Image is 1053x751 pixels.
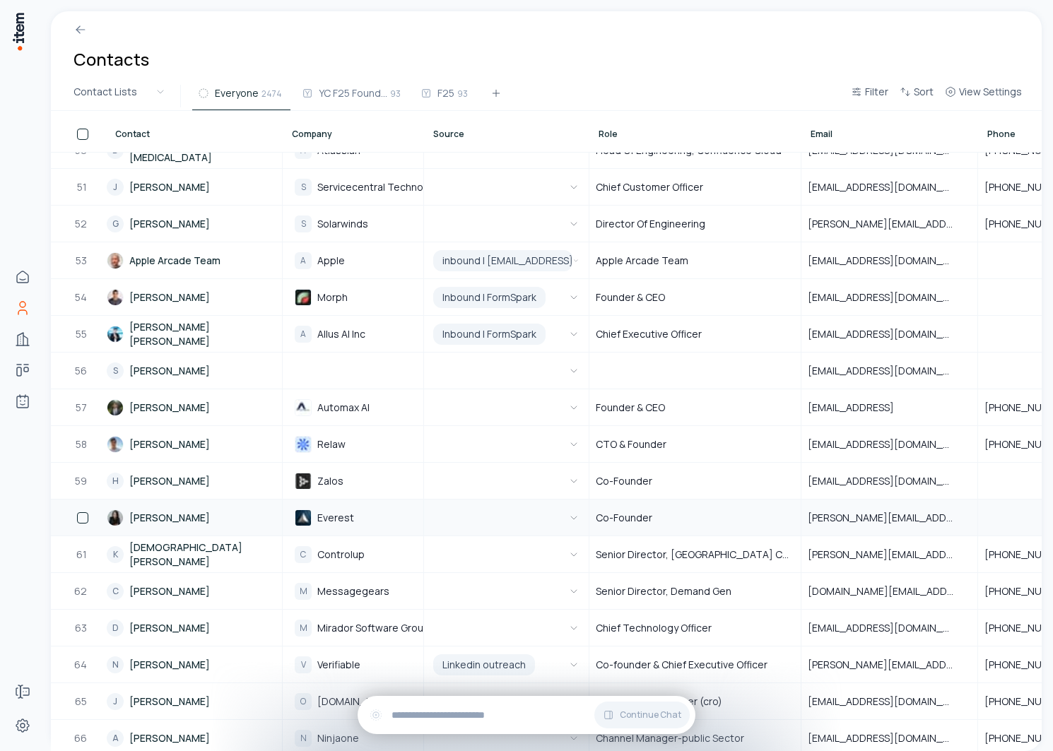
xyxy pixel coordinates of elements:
div: N [295,730,312,747]
div: MMirador Software Group [283,614,423,642]
span: [EMAIL_ADDRESS] [808,401,911,415]
div: SServicecentral Technologies, Inc. [283,173,423,201]
div: C [295,546,312,563]
div: S [295,215,312,232]
div: Automax AIAutomax AI [283,394,423,422]
a: [PERSON_NAME] [107,500,281,535]
div: S [295,179,312,196]
span: Controlup [317,548,365,561]
span: Chief Executive Officer [596,327,702,341]
span: [EMAIL_ADDRESS][DOMAIN_NAME] [808,474,971,488]
div: ZalosZalos [283,467,423,495]
span: 2474 [261,87,282,100]
span: Phone [987,129,1016,140]
span: Messagegears [317,585,389,598]
a: S[PERSON_NAME] [107,353,281,388]
div: S [107,362,124,379]
th: Company [283,111,424,152]
a: Home [8,263,37,291]
span: Email [811,129,833,140]
span: Everest [317,511,354,524]
a: J[PERSON_NAME] [107,170,281,204]
span: Contact [115,129,150,140]
span: Filter [865,85,888,99]
img: Zalos [295,473,312,490]
span: [EMAIL_ADDRESS][DOMAIN_NAME] [808,437,971,451]
span: Channel Manager-public Sector [596,731,744,745]
div: N [107,656,124,673]
div: AAllus AI Inc [283,320,423,348]
span: 52 [75,217,88,231]
div: V [295,656,312,673]
div: A [107,730,124,747]
a: K[DEMOGRAPHIC_DATA][PERSON_NAME] [107,537,281,572]
div: J [107,693,124,710]
div: SSolarwinds [283,210,423,238]
span: View Settings [959,85,1022,99]
a: C[PERSON_NAME] [107,574,281,608]
button: Filter [845,83,894,109]
span: Founder & CEO [596,290,665,304]
div: M [295,583,312,600]
div: Continue Chat [358,696,695,734]
div: H [107,473,124,490]
a: H[PERSON_NAME] [107,463,281,498]
span: 54 [75,290,88,304]
span: 62 [74,584,88,598]
span: Senior Director, Demand Gen [596,584,731,598]
div: G [107,215,124,232]
span: Atlassian [317,144,360,157]
span: F25 [437,86,454,100]
span: Senior Director, [GEOGRAPHIC_DATA] Commercial Sales [596,548,794,562]
span: Source [433,129,464,140]
div: A [295,252,312,269]
img: Christopher Kai Cui [107,326,124,343]
span: [PERSON_NAME][EMAIL_ADDRESS][PERSON_NAME][DOMAIN_NAME] [808,658,971,672]
div: RelawRelaw [283,430,423,459]
span: 59 [75,474,88,488]
span: [EMAIL_ADDRESS][DOMAIN_NAME] [808,180,971,194]
a: D[PERSON_NAME] [107,610,281,645]
span: Mirador Software Group [317,622,430,634]
span: Co-Founder [596,474,652,488]
span: 51 [77,180,88,194]
span: Sort [914,85,934,99]
button: YC F25 Founders93 [296,85,409,110]
span: 65 [75,694,88,709]
img: Apple Arcade Team [107,252,124,269]
a: [PERSON_NAME] [107,427,281,461]
span: CTO & Founder [596,437,666,451]
img: Item Brain Logo [11,11,25,52]
span: Apple [317,254,345,267]
a: [PERSON_NAME] [PERSON_NAME] [107,317,281,351]
div: AApple [283,247,423,275]
span: [EMAIL_ADDRESS][DOMAIN_NAME] [808,254,971,268]
span: YC F25 Founders [319,86,387,100]
span: Solarwinds [317,218,368,230]
div: C [107,583,124,600]
div: D [107,620,124,637]
div: MMessagegears [283,577,423,605]
span: Relaw [317,438,346,451]
span: 64 [74,658,88,672]
img: Automax AI [295,399,312,416]
a: [PERSON_NAME] [107,280,281,314]
span: [EMAIL_ADDRESS][DOMAIN_NAME] [808,731,971,745]
a: G[PERSON_NAME] [107,206,281,241]
span: [EMAIL_ADDRESS][DOMAIN_NAME] [808,621,971,635]
span: Verifiable [317,658,360,671]
span: Role [599,129,618,140]
button: Everyone2474 [192,85,290,110]
a: Contacts [8,294,37,322]
div: O[DOMAIN_NAME] - (yc W22) Customer Onboarding Software [283,687,423,716]
div: A [295,326,312,343]
a: Settings [8,711,37,740]
span: 93 [390,87,401,100]
span: [DOMAIN_NAME][EMAIL_ADDRESS][DOMAIN_NAME] [808,584,971,598]
span: 66 [74,731,88,745]
a: Agents [8,387,37,415]
span: [PERSON_NAME][EMAIL_ADDRESS][PERSON_NAME][DOMAIN_NAME] [808,217,971,231]
span: [EMAIL_ADDRESS][DOMAIN_NAME] [808,327,971,341]
div: M [295,620,312,637]
a: Companies [8,325,37,353]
